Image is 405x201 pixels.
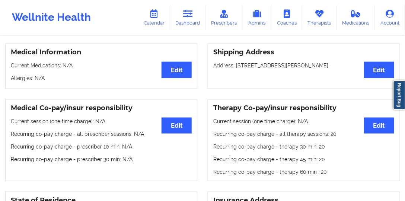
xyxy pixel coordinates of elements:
[11,74,192,82] p: Allergies: N/A
[213,156,394,163] p: Recurring co-pay charge - therapy 45 min : 20
[162,62,192,78] button: Edit
[138,5,170,30] a: Calendar
[393,80,405,110] a: Report Bug
[302,5,337,30] a: Therapists
[213,62,394,69] p: Address: [STREET_ADDRESS][PERSON_NAME]
[11,156,192,163] p: Recurring co-pay charge - prescriber 30 min : N/A
[162,118,192,134] button: Edit
[11,143,192,150] p: Recurring co-pay charge - prescriber 10 min : N/A
[11,130,192,138] p: Recurring co-pay charge - all prescriber sessions : N/A
[11,62,192,69] p: Current Medications: N/A
[11,48,192,57] h3: Medical Information
[364,118,394,134] button: Edit
[206,5,243,30] a: Prescribers
[11,118,192,125] p: Current session (one time charge): N/A
[213,168,394,176] p: Recurring co-pay charge - therapy 60 min : 20
[364,62,394,78] button: Edit
[213,118,394,125] p: Current session (one time charge): N/A
[242,5,271,30] a: Admins
[11,104,192,112] h3: Medical Co-pay/insur responsibility
[213,48,394,57] h3: Shipping Address
[213,104,394,112] h3: Therapy Co-pay/insur responsibility
[213,143,394,150] p: Recurring co-pay charge - therapy 30 min : 20
[375,5,405,30] a: Account
[170,5,206,30] a: Dashboard
[337,5,375,30] a: Medications
[213,130,394,138] p: Recurring co-pay charge - all therapy sessions : 20
[271,5,302,30] a: Coaches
